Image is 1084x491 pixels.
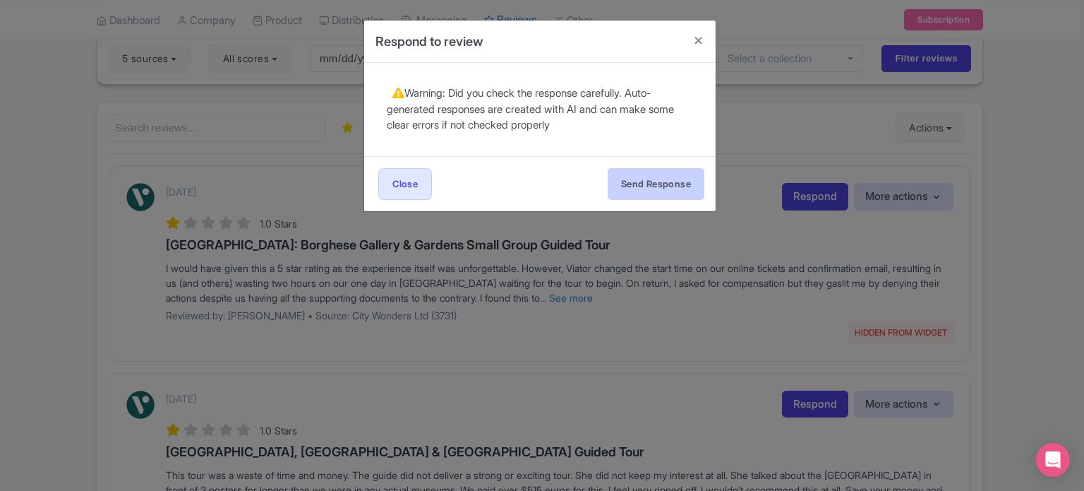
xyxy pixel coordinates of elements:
[378,168,432,200] a: Close
[375,32,483,51] h4: Respond to review
[1036,443,1070,477] div: Open Intercom Messenger
[608,168,704,200] button: Send Response
[682,20,716,61] button: Close
[387,85,693,134] div: Warning: Did you check the response carefully. Auto-generated responses are created with AI and c...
